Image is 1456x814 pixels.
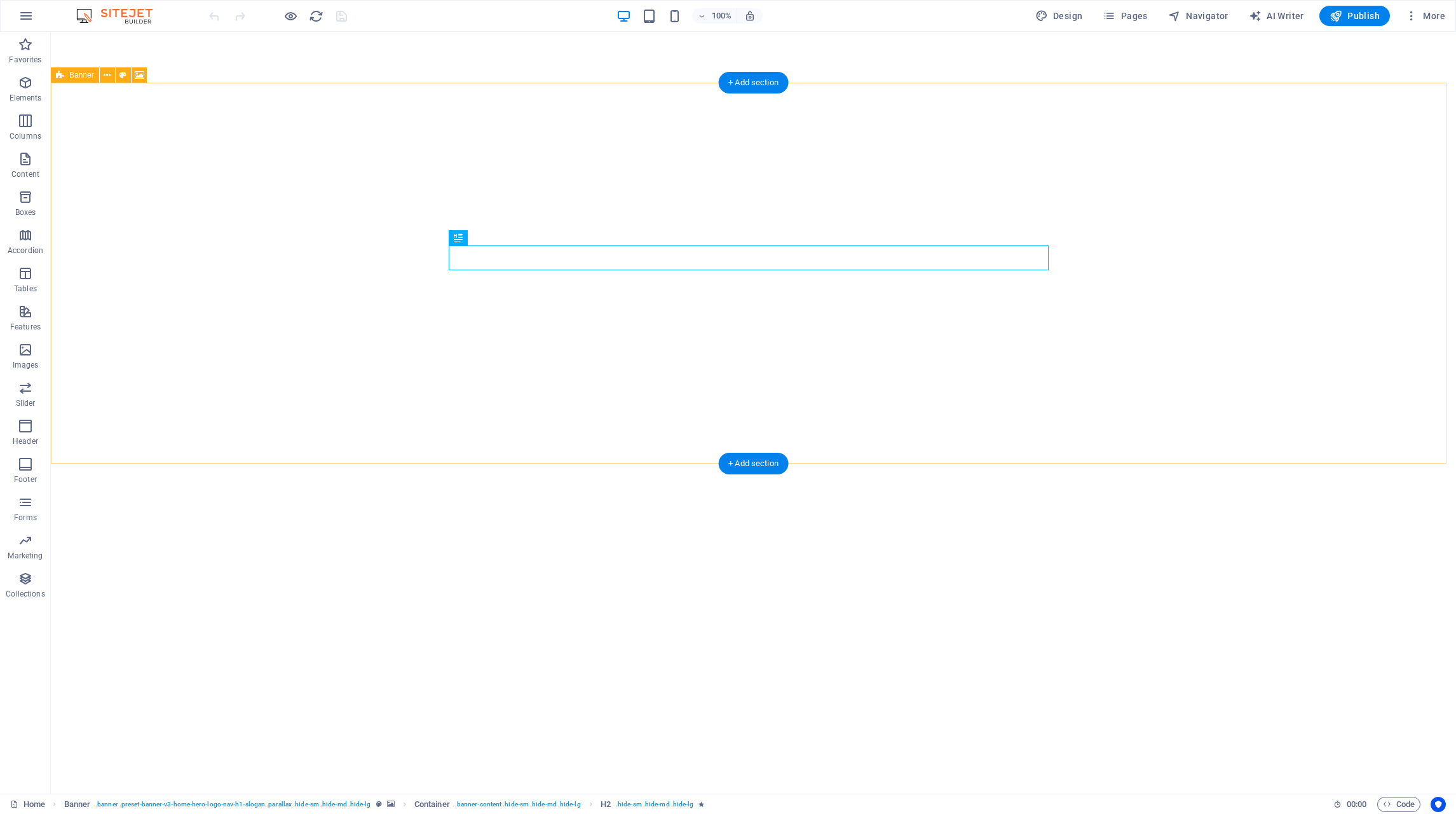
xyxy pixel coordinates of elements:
[1347,797,1366,812] span: 00 00
[744,10,756,22] i: On resize automatically adjust zoom level to fit chosen device.
[14,513,37,523] p: Forms
[1333,797,1367,812] h6: Session time
[64,797,91,812] span: Click to select. Double-click to edit
[8,245,43,256] p: Accordion
[309,9,323,24] i: Reload page
[1383,797,1415,812] span: Code
[64,797,705,812] nav: breadcrumb
[1163,6,1234,26] button: Navigator
[1377,797,1420,812] button: Code
[616,797,693,812] span: . hide-sm .hide-md .hide-lg
[308,8,323,24] button: reload
[69,71,94,79] span: Banner
[1400,6,1450,26] button: More
[10,93,42,103] p: Elements
[601,797,611,812] span: Click to select. Double-click to edit
[698,801,704,808] i: Element contains an animation
[10,131,41,141] p: Columns
[8,551,43,561] p: Marketing
[718,453,789,474] div: + Add section
[10,322,41,332] p: Features
[73,8,168,24] img: Editor Logo
[9,55,41,65] p: Favorites
[718,72,789,93] div: + Add section
[14,474,37,485] p: Footer
[414,797,450,812] span: Click to select. Double-click to edit
[16,398,36,408] p: Slider
[692,8,737,24] button: 100%
[1356,799,1357,809] span: :
[10,797,45,812] a: Click to cancel selection. Double-click to open Pages
[1249,10,1304,22] span: AI Writer
[1030,6,1088,26] button: Design
[376,801,382,808] i: This element is a customizable preset
[15,207,36,217] p: Boxes
[6,589,44,599] p: Collections
[13,360,39,370] p: Images
[711,8,731,24] h6: 100%
[1244,6,1309,26] button: AI Writer
[387,801,395,808] i: This element contains a background
[95,797,371,812] span: . banner .preset-banner-v3-home-hero-logo-nav-h1-slogan .parallax .hide-sm .hide-md .hide-lg
[14,284,37,294] p: Tables
[1330,10,1380,22] span: Publish
[11,169,39,179] p: Content
[283,8,298,24] button: Click here to leave preview mode and continue editing
[1098,6,1152,26] button: Pages
[1319,6,1390,26] button: Publish
[1103,10,1147,22] span: Pages
[13,436,38,446] p: Header
[1035,10,1083,22] span: Design
[455,797,581,812] span: . banner-content .hide-sm .hide-md .hide-lg
[1168,10,1228,22] span: Navigator
[1405,10,1445,22] span: More
[1030,6,1088,26] div: Design (Ctrl+Alt+Y)
[1431,797,1446,812] button: Usercentrics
